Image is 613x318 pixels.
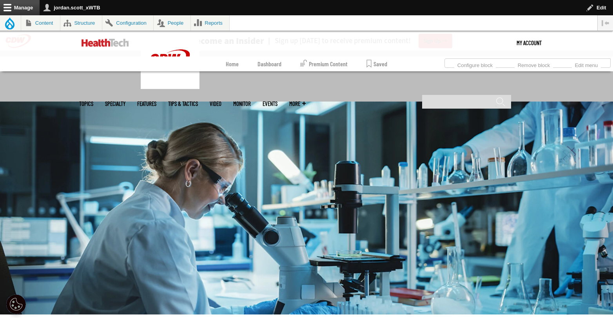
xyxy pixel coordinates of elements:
[258,56,281,71] a: Dashboard
[141,83,199,91] a: CDW
[60,15,102,31] a: Structure
[6,294,26,314] div: Cookie Settings
[515,60,553,69] a: Remove block
[21,15,60,31] a: Content
[141,31,199,89] img: Home
[263,101,277,107] a: Events
[102,15,153,31] a: Configuration
[517,31,542,55] div: User menu
[517,31,542,55] a: My Account
[233,101,251,107] a: MonITor
[137,101,156,107] a: Features
[210,101,221,107] a: Video
[454,60,496,69] a: Configure block
[366,56,387,71] a: Saved
[226,56,239,71] a: Home
[191,15,230,31] a: Reports
[572,60,601,69] a: Edit menu
[154,15,190,31] a: People
[289,101,306,107] span: More
[79,101,93,107] span: Topics
[598,15,613,31] button: Vertical orientation
[300,56,348,71] a: Premium Content
[6,294,26,314] button: Open Preferences
[82,39,129,47] img: Home
[168,101,198,107] a: Tips & Tactics
[105,101,125,107] span: Specialty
